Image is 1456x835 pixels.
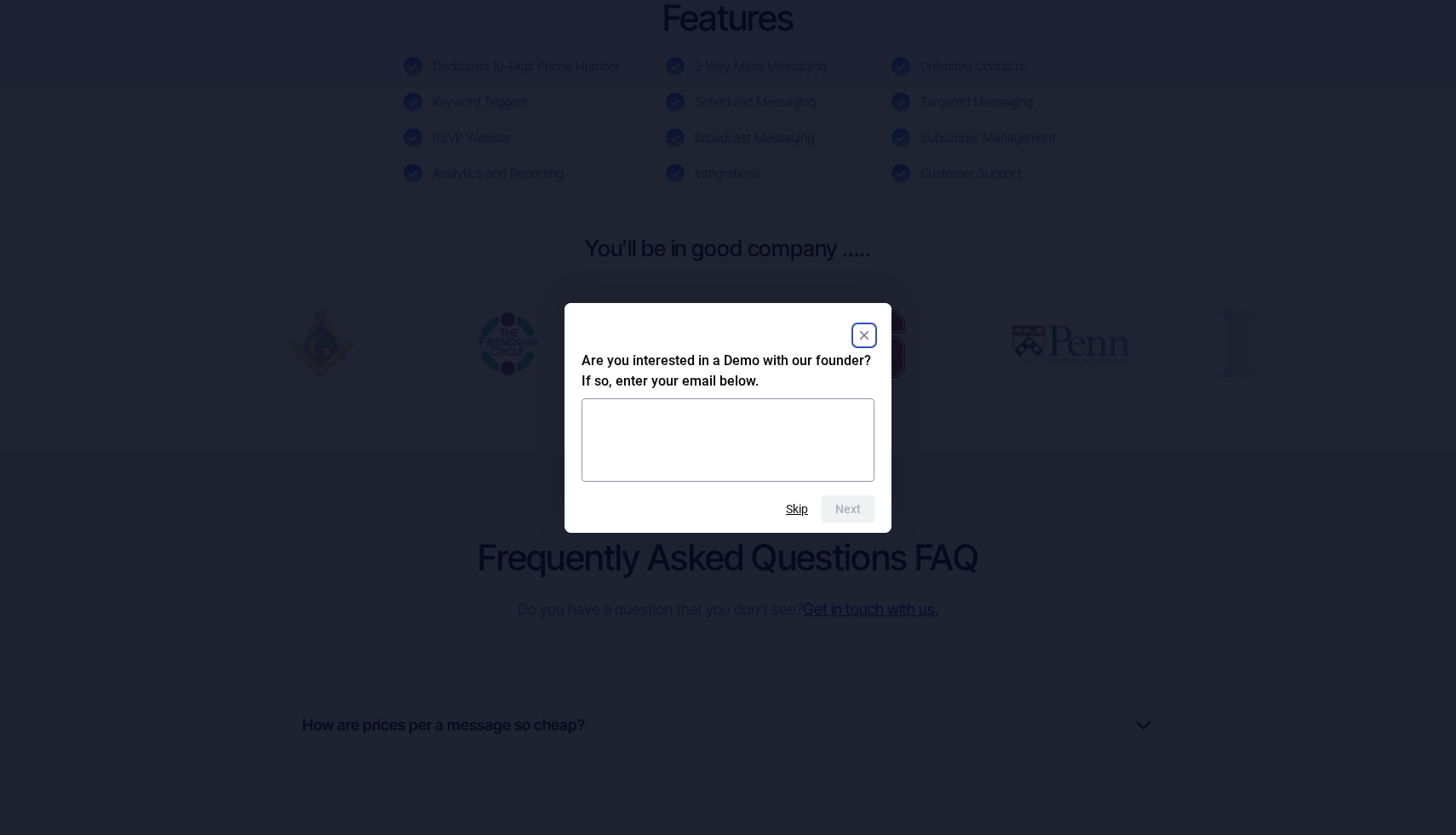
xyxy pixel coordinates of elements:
[582,351,874,392] h2: Are you interested in a Demo with our founder? If so, enter your email below.
[786,502,808,516] button: Skip
[854,325,874,346] button: Close
[582,398,874,482] textarea: Are you interested in a Demo with our founder? If so, enter your email below.
[822,495,874,523] button: Next question
[565,303,891,533] dialog: Are you interested in a Demo with our founder? If so, enter your email below.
